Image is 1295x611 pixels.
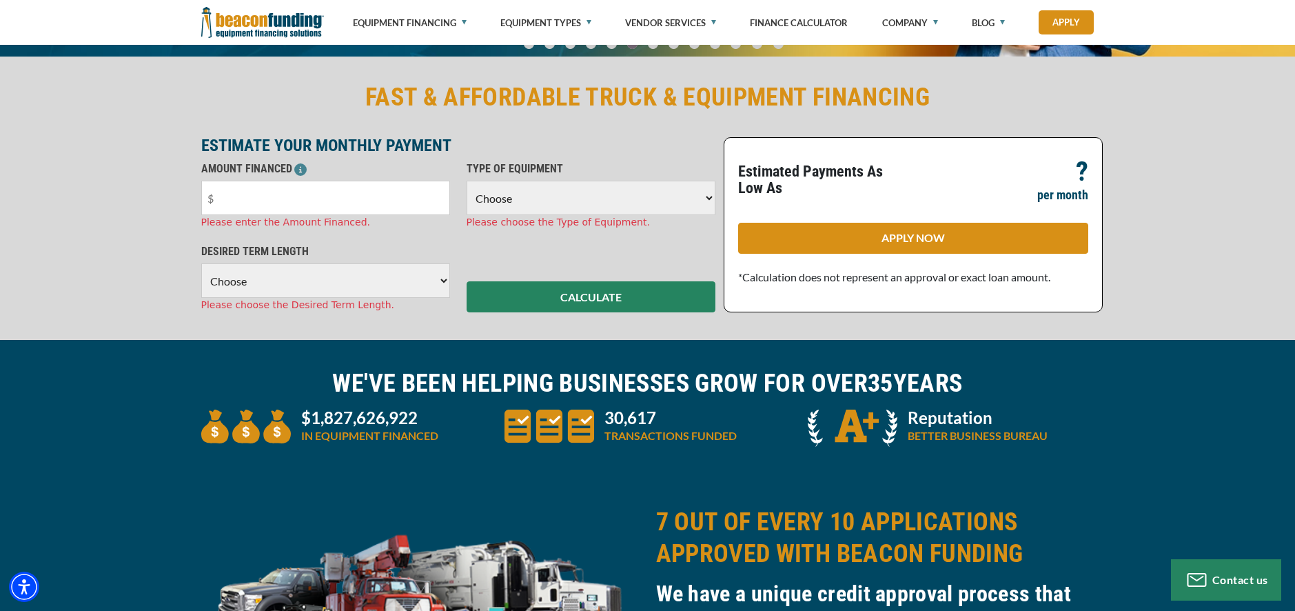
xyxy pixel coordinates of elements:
[201,410,291,443] img: three money bags to convey large amount of equipment financed
[9,572,39,602] div: Accessibility Menu
[1076,163,1088,180] p: ?
[1171,559,1281,601] button: Contact us
[201,181,450,215] input: $
[201,215,450,230] div: Please enter the Amount Financed.
[301,428,438,444] p: IN EQUIPMENT FINANCED
[467,161,715,177] p: TYPE OF EQUIPMENT
[201,298,450,312] div: Please choose the Desired Term Length.
[908,410,1048,426] p: Reputation
[467,281,715,312] button: CALCULATE
[301,410,438,426] p: $1,827,626,922
[738,223,1088,254] a: APPLY NOW
[656,506,1094,570] h2: 7 OUT OF EVERY 10 APPLICATIONS APPROVED WITH BEACON FUNDING
[1039,10,1094,34] a: Apply
[467,215,715,230] div: Please choose the Type of Equipment.
[738,163,905,197] p: Estimated Payments As Low As
[201,161,450,177] p: AMOUNT FINANCED
[808,410,897,447] img: A + icon
[201,137,715,154] p: ESTIMATE YOUR MONTHLY PAYMENT
[504,410,594,443] img: three document icons to convery large amount of transactions funded
[604,428,737,444] p: TRANSACTIONS FUNDED
[1212,573,1268,586] span: Contact us
[201,594,640,608] a: equipment collage
[868,369,893,398] span: 35
[201,81,1094,113] h2: FAST & AFFORDABLE TRUCK & EQUIPMENT FINANCING
[604,410,737,426] p: 30,617
[201,243,450,260] p: DESIRED TERM LENGTH
[738,270,1050,283] span: *Calculation does not represent an approval or exact loan amount.
[1037,187,1088,203] p: per month
[201,368,1094,399] h2: WE'VE BEEN HELPING BUSINESSES GROW FOR OVER YEARS
[908,428,1048,444] p: BETTER BUSINESS BUREAU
